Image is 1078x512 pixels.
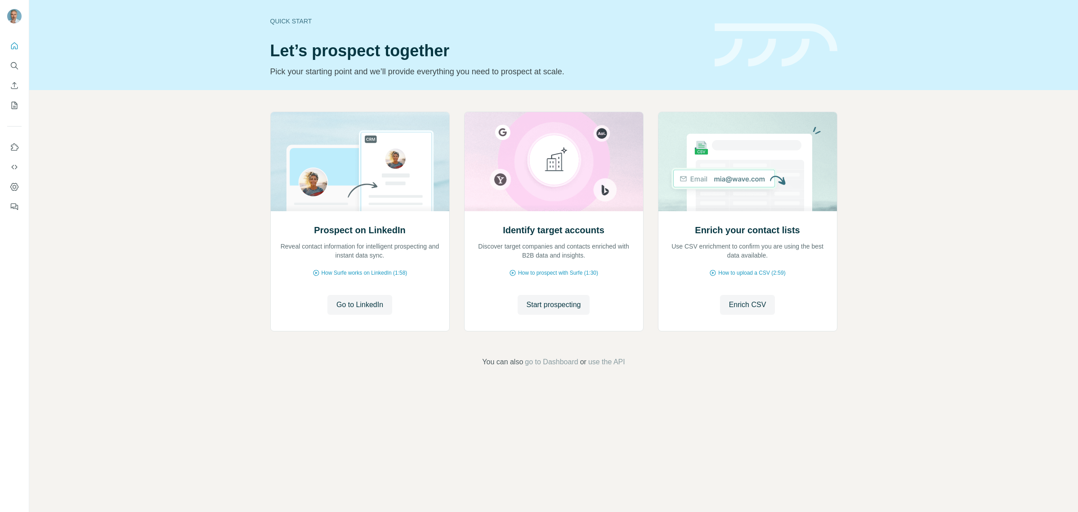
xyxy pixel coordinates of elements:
[7,139,22,155] button: Use Surfe on LinkedIn
[314,224,405,236] h2: Prospect on LinkedIn
[720,295,775,315] button: Enrich CSV
[322,269,407,277] span: How Surfe works on LinkedIn (1:58)
[695,224,800,236] h2: Enrich your contact lists
[580,357,586,367] span: or
[474,242,634,260] p: Discover target companies and contacts enriched with B2B data and insights.
[588,357,625,367] button: use the API
[729,299,766,310] span: Enrich CSV
[270,112,450,211] img: Prospect on LinkedIn
[270,65,704,78] p: Pick your starting point and we’ll provide everything you need to prospect at scale.
[7,199,22,215] button: Feedback
[336,299,383,310] span: Go to LinkedIn
[7,77,22,94] button: Enrich CSV
[718,269,785,277] span: How to upload a CSV (2:59)
[280,242,440,260] p: Reveal contact information for intelligent prospecting and instant data sync.
[270,42,704,60] h1: Let’s prospect together
[7,179,22,195] button: Dashboard
[327,295,392,315] button: Go to LinkedIn
[7,9,22,23] img: Avatar
[715,23,837,67] img: banner
[482,357,523,367] span: You can also
[503,224,604,236] h2: Identify target accounts
[658,112,837,211] img: Enrich your contact lists
[7,97,22,113] button: My lists
[7,58,22,74] button: Search
[7,159,22,175] button: Use Surfe API
[7,38,22,54] button: Quick start
[518,295,590,315] button: Start prospecting
[527,299,581,310] span: Start prospecting
[667,242,828,260] p: Use CSV enrichment to confirm you are using the best data available.
[270,17,704,26] div: Quick start
[518,269,598,277] span: How to prospect with Surfe (1:30)
[525,357,578,367] button: go to Dashboard
[464,112,644,211] img: Identify target accounts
